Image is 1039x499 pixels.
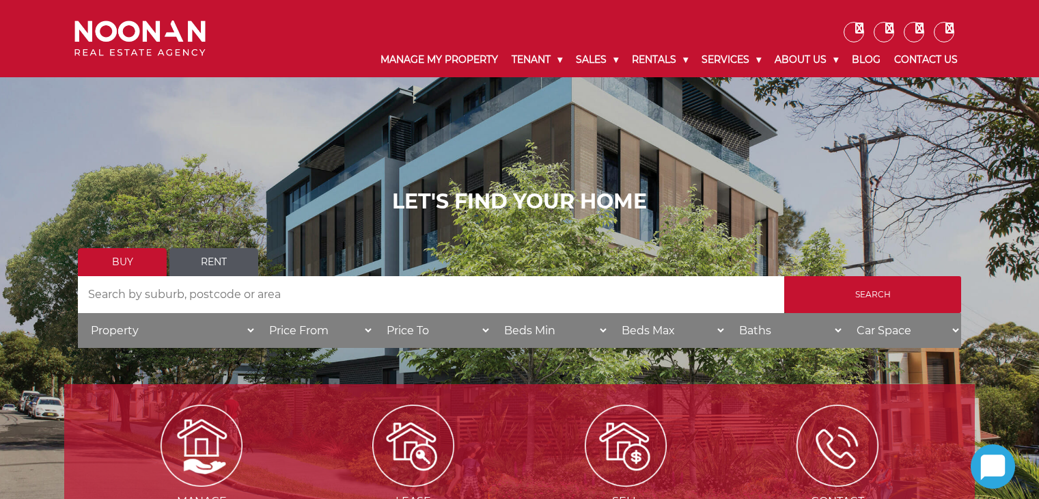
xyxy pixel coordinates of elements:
a: Buy [78,248,167,276]
h1: LET'S FIND YOUR HOME [78,189,961,214]
a: Contact Us [887,42,965,77]
a: Rentals [625,42,695,77]
img: ICONS [796,405,878,487]
a: Rent [169,248,258,276]
a: Manage My Property [374,42,505,77]
a: Sales [569,42,625,77]
a: Blog [845,42,887,77]
img: Manage my Property [161,405,243,487]
img: Lease my property [372,405,454,487]
input: Search [784,276,961,313]
img: Noonan Real Estate Agency [74,21,206,57]
a: Services [695,42,768,77]
img: Sell my property [585,405,667,487]
a: Tenant [505,42,569,77]
a: About Us [768,42,845,77]
input: Search by suburb, postcode or area [78,276,784,313]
